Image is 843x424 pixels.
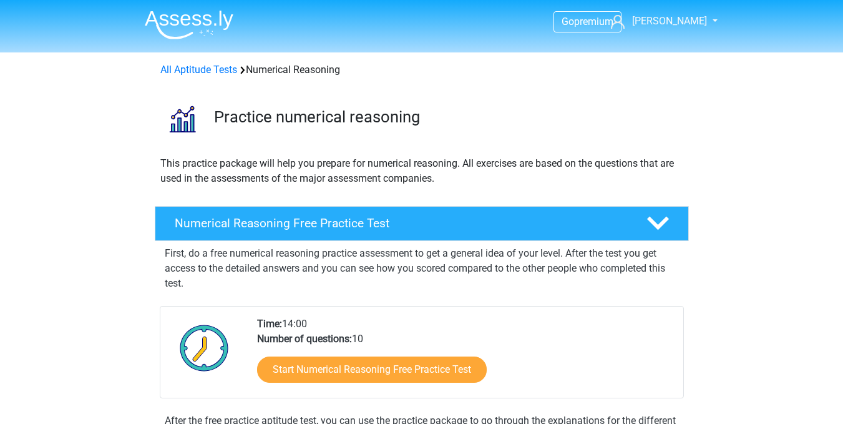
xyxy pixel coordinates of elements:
a: Start Numerical Reasoning Free Practice Test [257,357,487,383]
b: Number of questions: [257,333,352,345]
p: First, do a free numerical reasoning practice assessment to get a general idea of your level. Aft... [165,246,679,291]
div: 14:00 10 [248,317,683,398]
img: Clock [173,317,236,379]
h4: Numerical Reasoning Free Practice Test [175,216,626,230]
a: Numerical Reasoning Free Practice Test [150,206,694,241]
h3: Practice numerical reasoning [214,107,679,127]
img: numerical reasoning [155,92,208,145]
div: Numerical Reasoning [155,62,688,77]
b: Time: [257,318,282,330]
img: Assessly [145,10,233,39]
a: Gopremium [554,13,621,30]
span: [PERSON_NAME] [632,15,707,27]
span: Go [562,16,574,27]
a: All Aptitude Tests [160,64,237,76]
span: premium [574,16,613,27]
a: [PERSON_NAME] [606,14,708,29]
p: This practice package will help you prepare for numerical reasoning. All exercises are based on t... [160,156,683,186]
